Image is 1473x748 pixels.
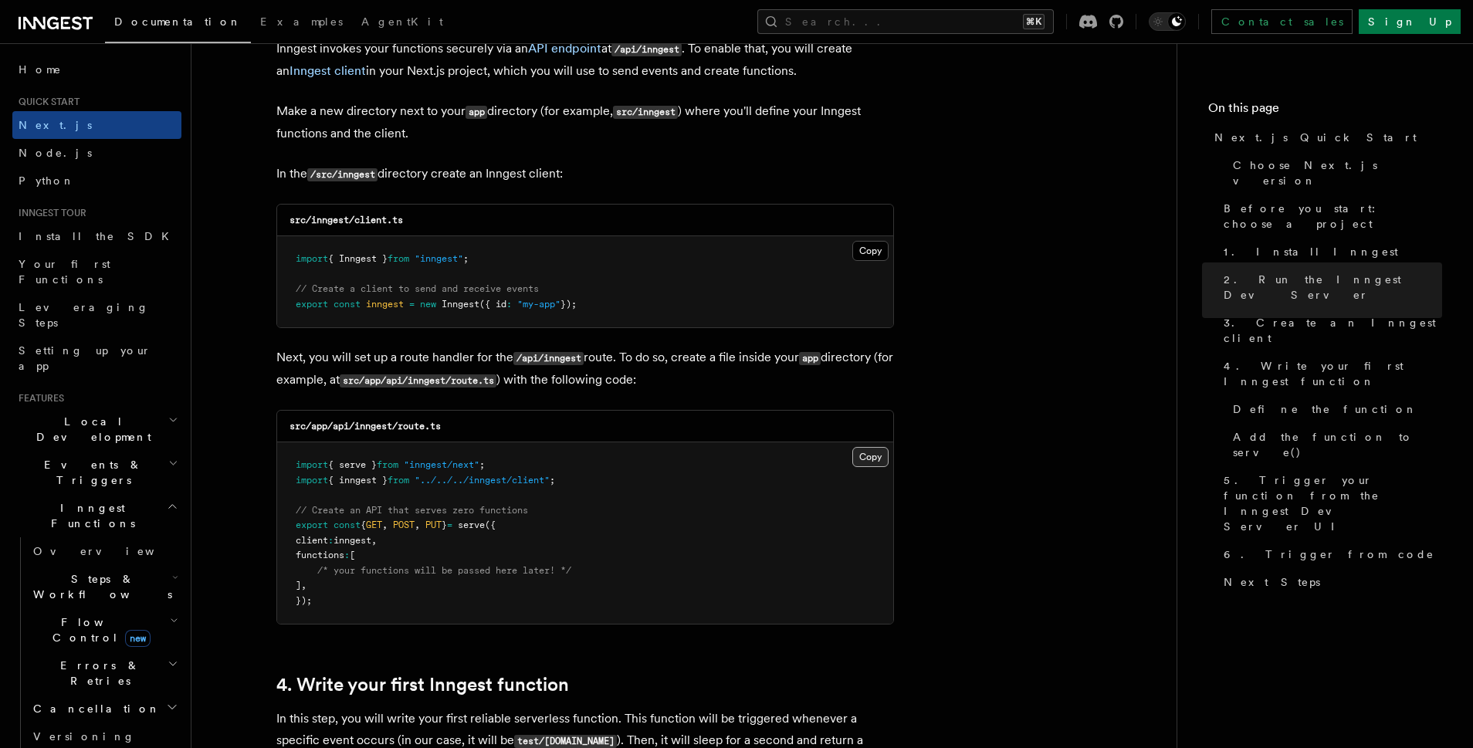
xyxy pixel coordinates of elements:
span: ; [479,459,485,470]
button: Copy [852,241,889,261]
span: ] [296,580,301,591]
span: Inngest Functions [12,500,167,531]
span: Home [19,62,62,77]
h4: On this page [1208,99,1442,124]
span: 6. Trigger from code [1224,547,1434,562]
span: Documentation [114,15,242,28]
button: Steps & Workflows [27,565,181,608]
a: Contact sales [1211,9,1353,34]
code: /src/inngest [307,168,378,181]
span: { inngest } [328,475,388,486]
span: Examples [260,15,343,28]
span: , [415,520,420,530]
button: Inngest Functions [12,494,181,537]
code: /api/inngest [611,43,682,56]
span: ; [550,475,555,486]
button: Events & Triggers [12,451,181,494]
a: Next.js [12,111,181,139]
span: Add the function to serve() [1233,429,1442,460]
a: Add the function to serve() [1227,423,1442,466]
code: src/inngest/client.ts [290,215,403,225]
span: 2. Run the Inngest Dev Server [1224,272,1442,303]
a: 2. Run the Inngest Dev Server [1217,266,1442,309]
span: Overview [33,545,192,557]
span: POST [393,520,415,530]
span: Choose Next.js version [1233,157,1442,188]
a: Your first Functions [12,250,181,293]
span: inngest [366,299,404,310]
span: 1. Install Inngest [1224,244,1398,259]
button: Copy [852,447,889,467]
span: : [344,550,350,560]
span: 3. Create an Inngest client [1224,315,1442,346]
code: src/app/api/inngest/route.ts [290,421,441,432]
a: Examples [251,5,352,42]
span: "inngest" [415,253,463,264]
span: import [296,459,328,470]
a: Home [12,56,181,83]
span: Errors & Retries [27,658,168,689]
span: export [296,520,328,530]
span: GET [366,520,382,530]
span: // Create an API that serves zero functions [296,505,528,516]
span: import [296,253,328,264]
a: Setting up your app [12,337,181,380]
code: src/inngest [613,106,678,119]
span: 4. Write your first Inngest function [1224,358,1442,389]
button: Flow Controlnew [27,608,181,652]
span: Local Development [12,414,168,445]
a: 4. Write your first Inngest function [1217,352,1442,395]
a: Choose Next.js version [1227,151,1442,195]
a: AgentKit [352,5,452,42]
span: export [296,299,328,310]
span: Inngest [442,299,479,310]
span: ; [463,253,469,264]
span: Python [19,174,75,187]
span: , [301,580,306,591]
button: Errors & Retries [27,652,181,695]
p: Inngest invokes your functions securely via an at . To enable that, you will create an in your Ne... [276,38,894,82]
kbd: ⌘K [1023,14,1045,29]
p: In the directory create an Inngest client: [276,163,894,185]
p: Next, you will set up a route handler for the route. To do so, create a file inside your director... [276,347,894,391]
a: Overview [27,537,181,565]
span: Node.js [19,147,92,159]
span: Next Steps [1224,574,1320,590]
a: 6. Trigger from code [1217,540,1442,568]
span: "../../../inngest/client" [415,475,550,486]
a: 1. Install Inngest [1217,238,1442,266]
button: Search...⌘K [757,9,1054,34]
span: { Inngest } [328,253,388,264]
span: = [409,299,415,310]
span: Cancellation [27,701,161,716]
span: Before you start: choose a project [1224,201,1442,232]
span: AgentKit [361,15,443,28]
a: 4. Write your first Inngest function [276,674,569,696]
span: /* your functions will be passed here later! */ [317,565,571,576]
button: Cancellation [27,695,181,723]
span: Events & Triggers [12,457,168,488]
a: Leveraging Steps [12,293,181,337]
span: }); [560,299,577,310]
span: Versioning [33,730,135,743]
span: ({ id [479,299,506,310]
span: : [506,299,512,310]
span: Leveraging Steps [19,301,149,329]
code: app [799,352,821,365]
span: ({ [485,520,496,530]
span: serve [458,520,485,530]
button: Toggle dark mode [1149,12,1186,31]
span: Quick start [12,96,80,108]
span: from [388,475,409,486]
span: PUT [425,520,442,530]
code: src/app/api/inngest/route.ts [340,374,496,388]
code: test/[DOMAIN_NAME] [514,735,617,748]
span: const [334,520,361,530]
code: /api/inngest [513,352,584,365]
span: inngest [334,535,371,546]
a: Sign Up [1359,9,1461,34]
a: 5. Trigger your function from the Inngest Dev Server UI [1217,466,1442,540]
span: } [442,520,447,530]
span: functions [296,550,344,560]
a: API endpoint [528,41,601,56]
